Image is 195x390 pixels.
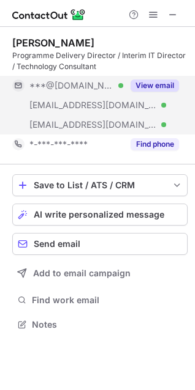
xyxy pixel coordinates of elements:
[12,50,188,72] div: Programme Delivery Director / Interim IT Director / Technology Consultant
[12,316,188,333] button: Notes
[12,233,188,255] button: Send email
[34,210,164,219] span: AI write personalized message
[131,138,179,150] button: Reveal Button
[33,268,131,278] span: Add to email campaign
[32,319,183,330] span: Notes
[29,100,157,111] span: [EMAIL_ADDRESS][DOMAIN_NAME]
[12,7,86,22] img: ContactOut v5.3.10
[34,180,166,190] div: Save to List / ATS / CRM
[12,204,188,226] button: AI write personalized message
[131,79,179,92] button: Reveal Button
[12,292,188,309] button: Find work email
[32,295,183,306] span: Find work email
[12,262,188,284] button: Add to email campaign
[29,80,114,91] span: ***@[DOMAIN_NAME]
[12,174,188,196] button: save-profile-one-click
[34,239,80,249] span: Send email
[12,37,94,49] div: [PERSON_NAME]
[29,119,157,130] span: [EMAIL_ADDRESS][DOMAIN_NAME]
